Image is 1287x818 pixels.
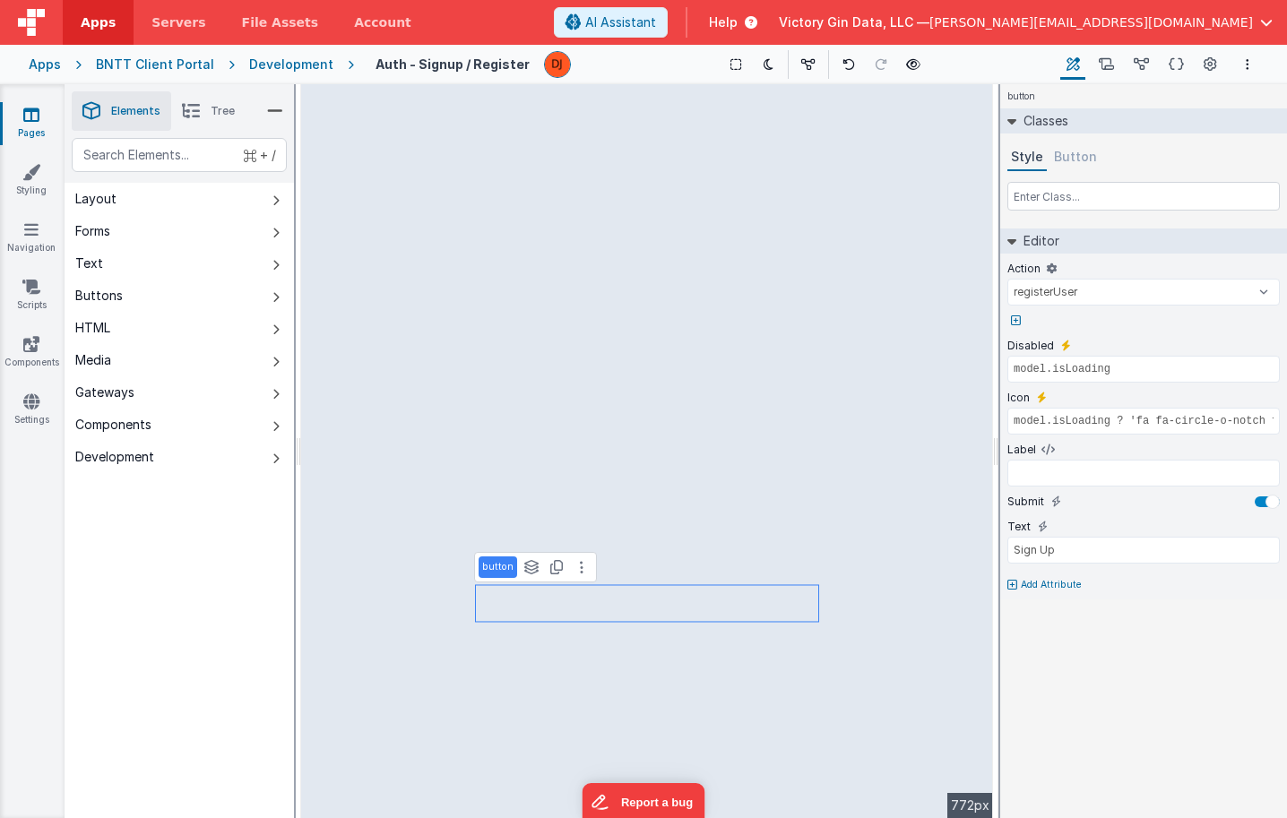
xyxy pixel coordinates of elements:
[75,287,123,305] div: Buttons
[585,13,656,31] span: AI Assistant
[1021,578,1082,592] p: Add Attribute
[75,383,134,401] div: Gateways
[81,13,116,31] span: Apps
[65,183,294,215] button: Layout
[709,13,738,31] span: Help
[65,344,294,376] button: Media
[242,13,319,31] span: File Assets
[779,13,929,31] span: Victory Gin Data, LLC —
[75,190,117,208] div: Layout
[1000,84,1042,108] h4: button
[75,319,110,337] div: HTML
[1016,228,1059,254] h2: Editor
[151,13,205,31] span: Servers
[1007,339,1054,353] label: Disabled
[65,312,294,344] button: HTML
[65,409,294,441] button: Components
[376,57,530,71] h4: Auth - Signup / Register
[65,376,294,409] button: Gateways
[244,138,276,172] span: + /
[72,138,287,172] input: Search Elements...
[545,52,570,77] img: f3d315f864dfd729bbf95c1be5919636
[1237,54,1258,75] button: Options
[75,448,154,466] div: Development
[947,793,993,818] div: 772px
[65,215,294,247] button: Forms
[1007,182,1280,211] input: Enter Class...
[111,104,160,118] span: Elements
[1007,520,1031,534] label: Text
[929,13,1253,31] span: [PERSON_NAME][EMAIL_ADDRESS][DOMAIN_NAME]
[1007,495,1044,509] label: Submit
[1016,108,1068,133] h2: Classes
[75,222,110,240] div: Forms
[29,56,61,73] div: Apps
[75,416,151,434] div: Components
[211,104,235,118] span: Tree
[65,441,294,473] button: Development
[1007,578,1280,592] button: Add Attribute
[65,247,294,280] button: Text
[1007,443,1036,457] label: Label
[1007,144,1047,171] button: Style
[75,351,111,369] div: Media
[1050,144,1101,171] button: Button
[779,13,1273,31] button: Victory Gin Data, LLC — [PERSON_NAME][EMAIL_ADDRESS][DOMAIN_NAME]
[554,7,668,38] button: AI Assistant
[65,280,294,312] button: Buttons
[482,560,514,574] p: button
[1007,262,1041,276] label: Action
[1007,391,1030,405] label: Icon
[96,56,214,73] div: BNTT Client Portal
[301,84,993,818] div: -->
[249,56,333,73] div: Development
[75,254,103,272] div: Text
